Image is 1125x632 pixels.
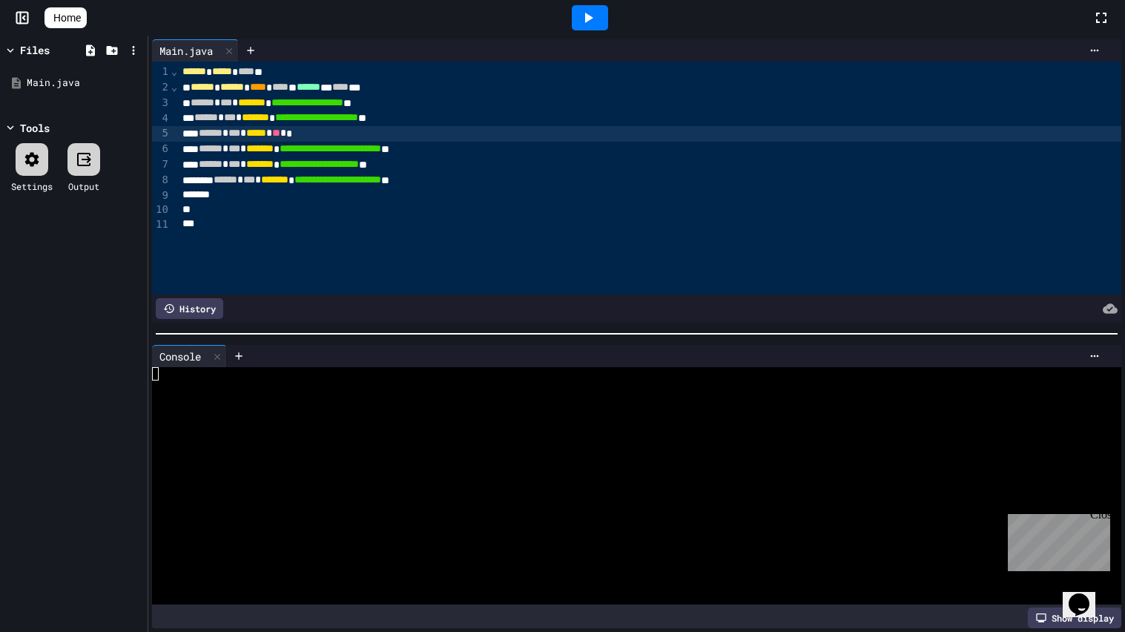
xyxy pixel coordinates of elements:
div: 1 [152,65,171,80]
div: 10 [152,203,171,217]
div: Tools [20,120,50,136]
div: Console [152,349,208,364]
div: Main.java [152,43,220,59]
div: Files [20,42,50,58]
span: Fold line [171,81,178,93]
a: Home [44,7,87,28]
div: Chat with us now!Close [6,6,102,94]
iframe: chat widget [1063,573,1110,617]
div: 3 [152,96,171,111]
div: 7 [152,157,171,173]
div: 5 [152,126,171,142]
div: Settings [11,180,53,193]
span: Home [53,10,81,25]
div: 11 [152,217,171,232]
div: 4 [152,111,171,127]
div: 6 [152,142,171,157]
div: Main.java [152,39,239,62]
div: 2 [152,80,171,96]
iframe: chat widget [1002,508,1110,571]
div: Console [152,345,227,367]
div: 8 [152,173,171,188]
div: 9 [152,188,171,203]
div: History [156,298,223,319]
div: Show display [1028,608,1121,628]
div: Main.java [27,76,142,90]
span: Fold line [171,65,178,77]
div: Output [68,180,99,193]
